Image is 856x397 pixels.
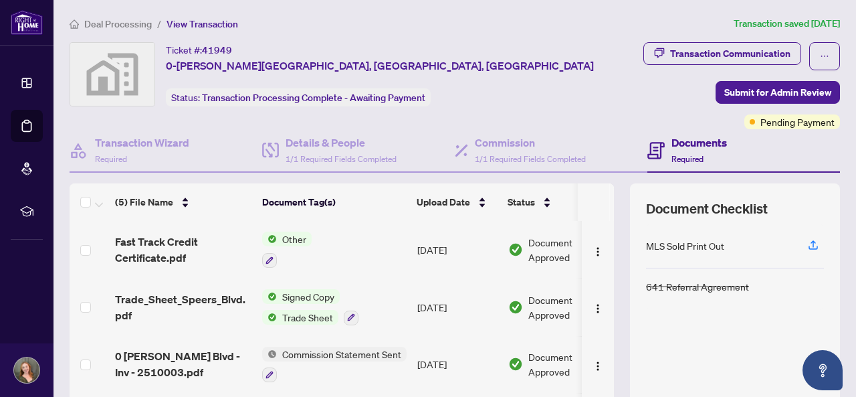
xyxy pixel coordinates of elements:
img: Logo [593,361,603,372]
span: Status [508,195,535,210]
button: Status IconCommission Statement Sent [262,347,407,383]
h4: Transaction Wizard [95,135,189,151]
button: Status IconSigned CopyStatus IconTrade Sheet [262,289,358,325]
span: Pending Payment [760,114,835,129]
span: Document Approved [528,293,611,322]
img: Document Status [508,300,523,315]
span: Required [95,154,127,164]
td: [DATE] [412,336,503,394]
span: Trade_Sheet_Speers_Blvd.pdf [115,291,251,323]
th: (5) File Name [110,183,257,221]
span: Document Approved [528,235,611,264]
span: (5) File Name [115,195,173,210]
span: 41949 [202,44,232,56]
span: Transaction Processing Complete - Awaiting Payment [202,92,425,104]
th: Upload Date [411,183,502,221]
span: 1/1 Required Fields Completed [475,154,586,164]
span: 0 [PERSON_NAME] Blvd - Inv - 2510003.pdf [115,348,251,380]
th: Document Tag(s) [257,183,411,221]
img: Status Icon [262,232,277,246]
img: Status Icon [262,289,277,304]
img: Status Icon [262,347,277,362]
span: 1/1 Required Fields Completed [286,154,397,164]
span: Commission Statement Sent [277,347,407,362]
span: Submit for Admin Review [724,82,831,103]
span: 0-[PERSON_NAME][GEOGRAPHIC_DATA], [GEOGRAPHIC_DATA], [GEOGRAPHIC_DATA] [166,58,594,74]
td: [DATE] [412,279,503,336]
button: Submit for Admin Review [716,81,840,104]
span: home [70,19,79,29]
img: Status Icon [262,310,277,325]
button: Transaction Communication [643,42,801,65]
span: Document Approved [528,349,611,379]
div: MLS Sold Print Out [646,238,724,253]
img: svg%3e [70,43,154,106]
button: Status IconOther [262,232,312,268]
span: View Transaction [167,18,238,30]
span: Document Checklist [646,200,768,218]
div: 641 Referral Agreement [646,279,749,294]
button: Open asap [802,350,843,390]
img: logo [11,10,43,35]
li: / [157,16,161,31]
div: Status: [166,88,431,106]
span: Required [671,154,704,164]
td: [DATE] [412,221,503,279]
span: Trade Sheet [277,310,338,325]
article: Transaction saved [DATE] [734,16,840,31]
h4: Details & People [286,135,397,151]
div: Transaction Communication [670,43,790,64]
h4: Documents [671,135,727,151]
img: Document Status [508,357,523,372]
img: Logo [593,246,603,257]
img: Document Status [508,242,523,257]
span: Other [277,232,312,246]
span: Upload Date [417,195,470,210]
img: Profile Icon [14,358,39,383]
span: Fast Track Credit Certificate.pdf [115,234,251,266]
span: Deal Processing [84,18,152,30]
div: Ticket #: [166,42,232,58]
button: Logo [587,297,609,318]
span: ellipsis [820,52,829,61]
button: Logo [587,353,609,375]
span: Signed Copy [277,289,340,304]
button: Logo [587,239,609,260]
h4: Commission [475,135,586,151]
img: Logo [593,303,603,314]
th: Status [502,183,616,221]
